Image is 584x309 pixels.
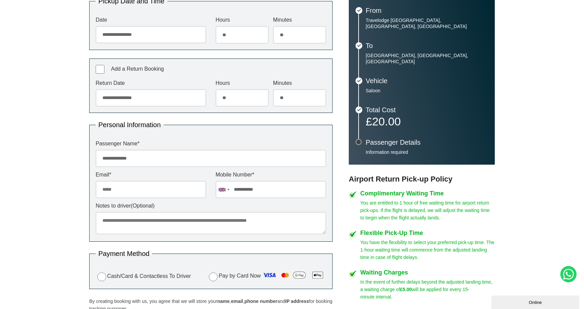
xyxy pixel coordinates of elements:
label: Return Date [96,80,206,86]
h4: Waiting Charges [360,269,495,276]
strong: £5.00 [400,287,412,292]
h4: Flexible Pick-Up Time [360,230,495,236]
p: Travelodge [GEOGRAPHIC_DATA], [GEOGRAPHIC_DATA], [GEOGRAPHIC_DATA] [366,17,488,29]
p: £ [366,117,488,126]
h3: Total Cost [366,106,488,113]
iframe: chat widget [491,294,581,309]
span: 20.00 [372,115,401,128]
p: In the event of further delays beyond the adjusted landing time, a waiting charge of will be appl... [360,278,495,301]
h3: To [366,42,488,49]
span: (Optional) [131,203,154,209]
label: Mobile Number [216,172,326,177]
strong: IP address [285,299,309,304]
label: Hours [216,80,269,86]
input: Pay by Card Now [209,272,218,281]
label: Cash/Card & Contactless To Driver [96,271,191,281]
strong: phone number [244,299,277,304]
p: Information required [366,149,488,155]
label: Passenger Name [96,141,326,146]
p: [GEOGRAPHIC_DATA], [GEOGRAPHIC_DATA], [GEOGRAPHIC_DATA] [366,52,488,65]
div: United Kingdom: +44 [216,181,232,198]
span: Add a Return Booking [111,66,164,72]
label: Hours [216,17,269,23]
h3: Airport Return Pick-up Policy [349,175,495,184]
label: Email [96,172,206,177]
input: Add a Return Booking [96,65,104,74]
p: Saloon [366,88,488,94]
strong: email [231,299,243,304]
h4: Complimentary Waiting Time [360,190,495,196]
label: Minutes [273,17,326,23]
label: Minutes [273,80,326,86]
p: You are entitled to 1 hour of free waiting time for airport return pick-ups. If the flight is del... [360,199,495,221]
label: Notes to driver [96,203,326,209]
legend: Personal Information [96,121,164,128]
input: Cash/Card & Contactless To Driver [97,272,106,281]
h3: Vehicle [366,77,488,84]
label: Date [96,17,206,23]
h3: Passenger Details [366,139,488,146]
label: Pay by Card Now [207,270,326,283]
p: You have the flexibility to select your preferred pick-up time. The 1-hour waiting time will comm... [360,239,495,261]
strong: name [217,299,230,304]
legend: Payment Method [96,250,152,257]
h3: From [366,7,488,14]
